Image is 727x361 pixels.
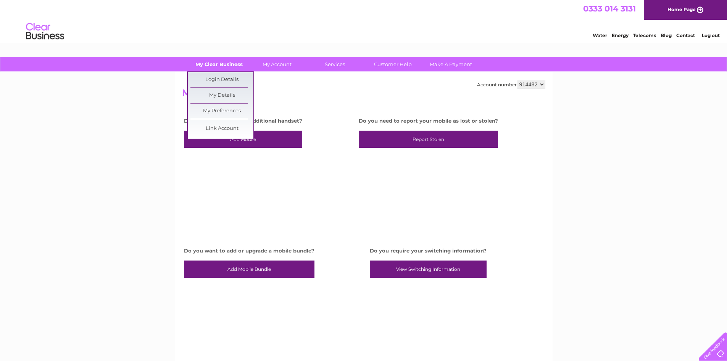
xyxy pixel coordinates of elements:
a: My Clear Business [187,57,250,71]
a: Services [303,57,366,71]
div: Clear Business is a trading name of Verastar Limited (registered in [GEOGRAPHIC_DATA] No. 3667643... [184,4,544,37]
h4: Do you require a new or additional handset? [184,118,302,124]
a: Link Account [190,121,253,136]
a: Blog [661,32,672,38]
a: Telecoms [633,32,656,38]
a: Contact [676,32,695,38]
a: Login Details [190,72,253,87]
img: logo.png [26,20,64,43]
div: Account number [477,80,545,89]
a: Customer Help [361,57,424,71]
h2: Mobile [182,87,545,102]
h4: Do you require your switching information? [370,248,487,254]
a: My Preferences [190,104,253,119]
a: Add Mobile Bundle [184,261,314,278]
a: Add Mobile [184,131,302,148]
h4: Do you need to report your mobile as lost or stolen? [359,118,498,124]
a: Energy [612,32,629,38]
a: Make A Payment [419,57,482,71]
a: My Details [190,88,253,103]
a: Report Stolen [359,131,498,148]
h4: Do you want to add or upgrade a mobile bundle? [184,248,314,254]
a: View Switching Information [370,261,487,278]
a: Log out [702,32,720,38]
a: My Account [245,57,308,71]
a: 0333 014 3131 [583,4,636,13]
a: Water [593,32,607,38]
